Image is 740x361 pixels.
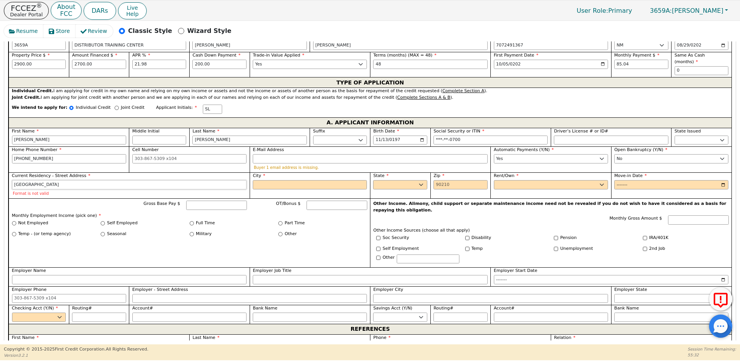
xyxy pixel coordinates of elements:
sup: ® [36,2,42,9]
span: 3659A: [650,7,672,14]
span: First Payment Date [494,53,538,58]
input: Y/N [554,247,558,251]
label: 2nd Job [649,246,665,252]
span: Current Residency - Street Address [12,173,91,178]
p: FCC [57,11,75,17]
span: Account# [132,306,153,311]
span: First Name [12,129,39,134]
label: Other [285,231,297,237]
input: 303-867-5309 x104 [132,154,247,163]
span: Savings Acct (Y/N) [373,306,412,311]
span: Employer Name [12,268,46,273]
span: APR % [132,53,150,58]
p: Other Income. Alimony, child support or separate maintenance income need not be revealed if you d... [373,201,729,213]
input: xx.xx% [132,60,187,69]
p: Other Income Sources (choose all that apply) [373,227,729,234]
span: Employer City [373,287,403,292]
span: Bank Name [614,306,639,311]
label: Other [383,254,395,261]
div: I am applying for joint credit with another person and we are applying in each of our names and r... [12,95,729,101]
p: Buyer 1 email address is missing. [254,165,487,170]
span: REFERENCES [351,324,390,334]
span: Checking Acct (Y/N) [12,306,58,311]
span: Employer Start Date [494,268,537,273]
span: Birth Date [373,129,399,134]
a: LiveHelp [118,2,147,19]
span: Last Name [192,129,219,134]
input: 303-867-5309 x104 [494,41,608,50]
label: Disability [471,235,491,241]
span: Middle Initial [132,129,159,134]
p: Individual Credit [76,105,111,111]
span: Terms (months) (MAX = 48) [373,53,432,58]
span: Live [126,5,139,11]
span: Employer Phone [12,287,47,292]
p: Classic Style [128,26,172,36]
button: AboutFCC [51,2,81,20]
span: [PERSON_NAME] [650,7,723,14]
input: 90210 [433,180,488,189]
input: Hint: 85.04 [614,60,668,69]
input: 000-00-0000 [433,136,548,145]
span: E-Mail Address [253,147,284,152]
span: All Rights Reserved. [106,347,148,352]
p: Joint Credit [121,105,144,111]
span: TYPE OF APPLICATION [336,77,404,88]
input: Y/N [376,236,380,240]
span: Social Security or ITIN [433,129,484,134]
span: State Issued [675,129,701,134]
p: Monthly Employment Income (pick one) [12,213,367,219]
label: Unemployment [560,246,593,252]
span: Automatic Payments (Y/N) [494,147,554,152]
strong: Individual Credit. [12,88,53,93]
label: Soc Security [383,235,409,241]
span: Amount Financed $ [72,53,117,58]
span: Same As Cash (months) [675,53,705,64]
button: Store [43,25,76,38]
label: Self Employment [383,246,419,252]
span: Review [88,27,107,35]
button: FCCEZ®Dealer Portal [4,2,49,19]
span: Driver’s License # or ID# [554,129,608,134]
button: Resume [4,25,44,38]
span: Resume [16,27,38,35]
span: OT/Bonus $ [276,201,301,206]
span: Routing# [433,306,453,311]
label: Seasonal [107,231,127,237]
p: 55:32 [688,352,736,358]
span: Monthly Payment $ [614,53,659,58]
span: Applicant Initials: [156,105,197,110]
label: Military [196,231,212,237]
span: Relation [554,335,576,340]
p: Copyright © 2015- 2025 First Credit Corporation. [4,346,148,353]
p: Dealer Portal [10,12,43,17]
p: FCCEZ [10,4,43,12]
input: Y/N [554,236,558,240]
span: First Name [12,335,39,340]
span: Help [126,11,139,17]
span: Employer Job Title [253,268,291,273]
span: Open Bankruptcy (Y/N) [614,147,667,152]
input: 303-867-5309 x104 [12,294,126,303]
strong: Joint Credit. [12,95,41,100]
span: A. APPLICANT INFORMATION [327,118,414,128]
p: Format is not valid [13,191,246,196]
button: Report Error to FCC [709,287,732,311]
input: Y/N [643,236,647,240]
p: Session Time Remaining: [688,346,736,352]
input: YYYY-MM-DD [373,136,427,145]
span: Zip [433,173,444,178]
span: Cell Number [132,147,159,152]
span: User Role : [577,7,608,14]
input: YYYY-MM-DD [494,60,608,69]
input: Y/N [376,247,380,251]
input: Y/N [465,247,469,251]
span: Suffix [313,129,325,134]
span: Move-in Date [614,173,647,178]
button: DARs [84,2,116,20]
span: Home Phone Number [12,147,62,152]
input: YYYY-MM-DD [614,180,728,189]
button: 3659A:[PERSON_NAME] [642,5,736,17]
